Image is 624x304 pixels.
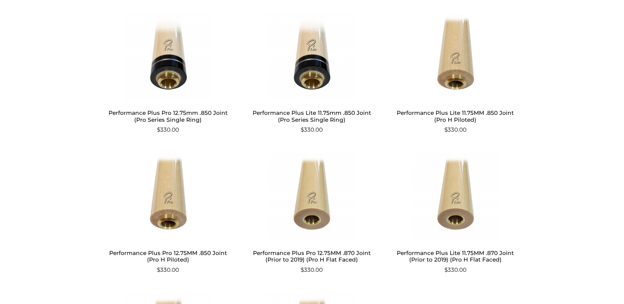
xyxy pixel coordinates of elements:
span: $ [444,266,448,273]
a: Performance Plus Lite 11.75MM .850 Joint (Pro H Piloted) $330.00 [391,13,519,134]
bdi: 330.00 [301,266,323,273]
span: $ [444,126,448,133]
bdi: 330.00 [444,266,466,273]
span: $ [301,126,304,133]
h2: Performance Plus Lite 11.75mm .850 Joint (Pro Series Single Ring) [248,107,376,126]
a: Performance Plus Pro 12.75MM .850 Joint (Pro H Piloted) $330.00 [104,153,232,274]
a: Performance Plus Pro 12.75mm .850 Joint (Pro Series Single Ring) $330.00 [104,13,232,134]
a: Performance Plus Lite 11.75MM .870 Joint (Prior to 2019) (Pro H Flat Faced) $330.00 [391,153,519,274]
img: Performance Plus Lite 11.75mm .850 Joint (Pro Series Single Ring) [248,13,376,102]
a: Performance Plus Pro 12.75MM .870 Joint (Prior to 2019) (Pro H Flat Faced) $330.00 [248,153,376,274]
a: Performance Plus Lite 11.75mm .850 Joint (Pro Series Single Ring) $330.00 [248,13,376,134]
img: Performance Plus Pro 12.75MM .850 Joint (Pro H Piloted) [104,153,232,241]
h2: Performance Plus Pro 12.75MM .870 Joint (Prior to 2019) (Pro H Flat Faced) [248,247,376,266]
bdi: 330.00 [444,126,466,133]
h2: Performance Plus Pro 12.75mm .850 Joint (Pro Series Single Ring) [104,107,232,126]
h2: Performance Plus Lite 11.75MM .870 Joint (Prior to 2019) (Pro H Flat Faced) [391,247,519,266]
bdi: 330.00 [157,266,179,273]
h2: Performance Plus Lite 11.75MM .850 Joint (Pro H Piloted) [391,107,519,126]
span: $ [157,266,160,273]
bdi: 330.00 [301,126,323,133]
h2: Performance Plus Pro 12.75MM .850 Joint (Pro H Piloted) [104,247,232,266]
img: Performance Plus Pro 12.75mm .850 Joint (Pro Series Single Ring) [104,13,232,102]
span: $ [157,126,160,133]
img: Performance Plus Lite 11.75MM .870 Joint (Prior to 2019) (Pro H Flat Faced) [391,153,519,241]
img: Performance Plus Lite 11.75MM .850 Joint (Pro H Piloted) [391,13,519,102]
img: Performance Plus Pro 12.75MM .870 Joint (Prior to 2019) (Pro H Flat Faced) [248,153,376,241]
bdi: 330.00 [157,126,179,133]
span: $ [301,266,304,273]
